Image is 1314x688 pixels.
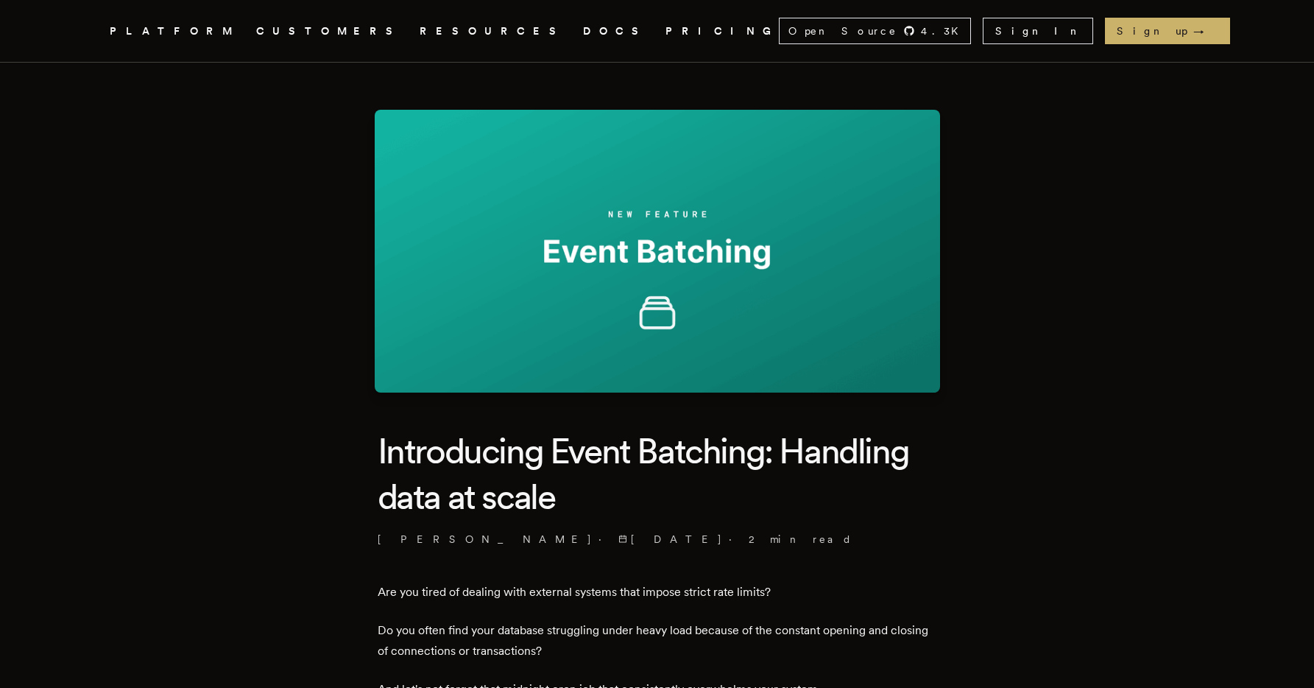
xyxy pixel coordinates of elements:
[378,532,593,547] a: [PERSON_NAME]
[378,620,937,661] p: Do you often find your database struggling under heavy load because of the constant opening and c...
[378,428,937,520] h1: Introducing Event Batching: Handling data at scale
[420,22,565,41] button: RESOURCES
[110,22,239,41] button: PLATFORM
[665,22,779,41] a: PRICING
[1105,18,1230,44] a: Sign up
[921,24,967,38] span: 4.3 K
[378,532,937,547] p: · ·
[378,582,937,603] p: Are you tired of dealing with external systems that impose strict rate limits?
[788,24,897,38] span: Open Source
[1193,24,1218,38] span: →
[583,22,648,41] a: DOCS
[983,18,1093,44] a: Sign In
[256,22,402,41] a: CUSTOMERS
[375,110,940,393] img: Featured image for Introducing Event Batching: Handling data at scale blog post
[749,532,852,547] span: 2 min read
[618,532,723,547] span: [DATE]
